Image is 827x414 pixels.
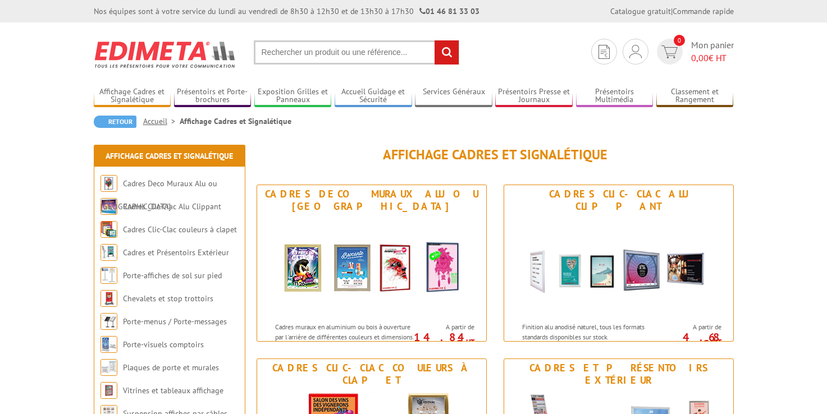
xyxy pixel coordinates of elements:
a: Présentoirs Presse et Journaux [495,87,573,105]
a: Présentoirs et Porte-brochures [174,87,252,105]
a: Plaques de porte et murales [123,362,219,372]
a: Cadres et Présentoirs Extérieur [123,247,229,257]
img: devis rapide [661,45,678,58]
a: Porte-visuels comptoirs [123,339,204,349]
h1: Affichage Cadres et Signalétique [257,148,734,162]
sup: HT [713,337,721,347]
a: Chevalets et stop trottoirs [123,293,213,303]
img: Edimeta [94,34,237,75]
a: Vitrines et tableaux affichage [123,385,223,395]
a: Services Généraux [415,87,492,105]
img: devis rapide [598,45,610,59]
a: Accueil Guidage et Sécurité [335,87,412,105]
img: Cadres Deco Muraux Alu ou Bois [268,215,476,316]
p: 4.68 € [659,334,721,347]
a: devis rapide 0 Mon panier 0,00€ HT [654,39,734,65]
span: 0 [674,35,685,46]
div: Nos équipes sont à votre service du lundi au vendredi de 8h30 à 12h30 et de 13h30 à 17h30 [94,6,479,17]
strong: 01 46 81 33 03 [419,6,479,16]
a: Retour [94,116,136,128]
span: € HT [691,52,734,65]
div: Cadres Clic-Clac couleurs à clapet [260,362,483,387]
a: Cadres Clic-Clac Alu Clippant Cadres Clic-Clac Alu Clippant Finition alu anodisé naturel, tous le... [504,185,734,342]
img: Cadres Clic-Clac couleurs à clapet [100,221,117,238]
a: Affichage Cadres et Signalétique [106,151,233,161]
div: Cadres Clic-Clac Alu Clippant [507,188,730,213]
img: Cadres Deco Muraux Alu ou Bois [100,175,117,192]
img: Cadres et Présentoirs Extérieur [100,244,117,261]
div: | [610,6,734,17]
a: Cadres Clic-Clac Alu Clippant [123,201,221,211]
p: Finition alu anodisé naturel, tous les formats standards disponibles sur stock. [522,322,661,341]
img: Chevalets et stop trottoirs [100,290,117,307]
a: Cadres Clic-Clac couleurs à clapet [123,224,237,234]
a: Accueil [143,116,180,126]
input: rechercher [435,40,459,65]
span: 0,00 [691,52,709,63]
li: Affichage Cadres et Signalétique [180,116,291,127]
span: Mon panier [691,39,734,65]
div: Cadres et Présentoirs Extérieur [507,362,730,387]
a: Cadres Deco Muraux Alu ou [GEOGRAPHIC_DATA] Cadres Deco Muraux Alu ou Bois Cadres muraux en alumi... [257,185,487,342]
a: Exposition Grilles et Panneaux [254,87,332,105]
a: Porte-menus / Porte-messages [123,316,227,326]
img: Porte-visuels comptoirs [100,336,117,353]
a: Catalogue gratuit [610,6,671,16]
a: Cadres Deco Muraux Alu ou [GEOGRAPHIC_DATA] [100,178,217,211]
div: Cadres Deco Muraux Alu ou [GEOGRAPHIC_DATA] [260,188,483,213]
a: Présentoirs Multimédia [576,87,654,105]
span: A partir de [417,323,474,332]
a: Affichage Cadres et Signalétique [94,87,171,105]
a: Porte-affiches de sol sur pied [123,270,222,280]
img: Plaques de porte et murales [100,359,117,376]
span: A partir de [664,323,721,332]
a: Classement et Rangement [656,87,734,105]
a: Commande rapide [673,6,734,16]
img: Cadres Clic-Clac Alu Clippant [515,215,723,316]
input: Rechercher un produit ou une référence... [254,40,459,65]
img: Porte-menus / Porte-messages [100,313,117,330]
sup: HT [466,337,474,347]
img: devis rapide [629,45,642,58]
p: Cadres muraux en aluminium ou bois à ouverture par l'arrière de différentes couleurs et dimension... [275,322,414,361]
p: 14.84 € [412,334,474,347]
img: Porte-affiches de sol sur pied [100,267,117,284]
img: Vitrines et tableaux affichage [100,382,117,399]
